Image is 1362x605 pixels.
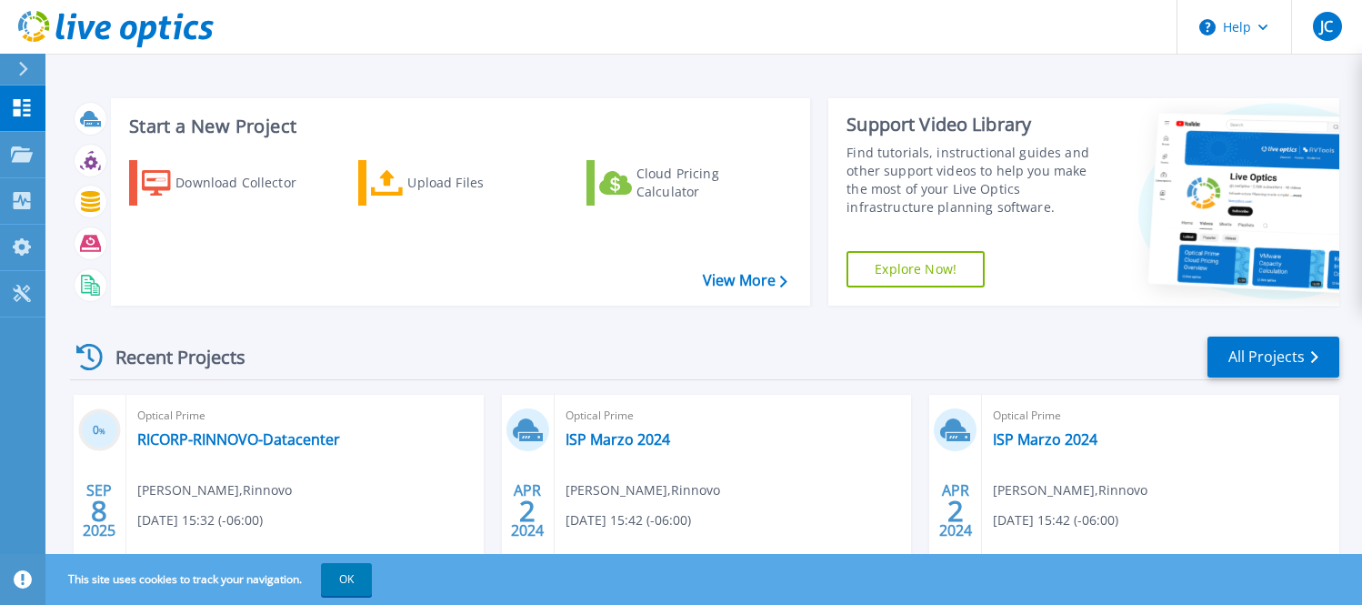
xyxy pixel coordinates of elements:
span: [DATE] 15:32 (-06:00) [137,510,263,530]
div: Download Collector [175,165,321,201]
div: SEP 2025 [82,478,116,544]
div: Find tutorials, instructional guides and other support videos to help you make the most of your L... [846,144,1103,217]
a: All Projects [1207,337,1339,378]
div: Upload Files [407,165,553,201]
h3: 0 [78,420,121,441]
a: RICORP-RINNOVO-Datacenter [137,430,340,449]
a: Upload Files [358,160,561,206]
div: Recent Projects [70,335,270,379]
span: Optical Prime [566,406,901,426]
span: Optical Prime [993,406,1328,426]
a: ISP Marzo 2024 [566,430,670,449]
span: Optical Prime [137,406,473,426]
div: Support Video Library [846,113,1103,136]
div: APR 2024 [938,478,973,544]
a: View More [703,272,787,289]
span: [DATE] 15:42 (-06:00) [993,510,1118,530]
span: [PERSON_NAME] , Rinnovo [137,480,292,500]
span: [PERSON_NAME] , Rinnovo [993,480,1147,500]
a: Download Collector [129,160,332,206]
span: [PERSON_NAME] , Rinnovo [566,480,720,500]
span: 8 [91,503,107,519]
span: 2 [519,503,536,519]
a: Cloud Pricing Calculator [586,160,789,206]
span: % [99,426,105,436]
div: APR 2024 [510,478,545,544]
span: [DATE] 15:42 (-06:00) [566,510,691,530]
div: Cloud Pricing Calculator [636,165,782,201]
span: This site uses cookies to track your navigation. [50,563,372,596]
span: JC [1320,19,1333,34]
span: 2 [947,503,964,519]
a: ISP Marzo 2024 [993,430,1097,449]
a: Explore Now! [846,251,985,287]
button: OK [321,563,372,596]
h3: Start a New Project [129,116,786,136]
